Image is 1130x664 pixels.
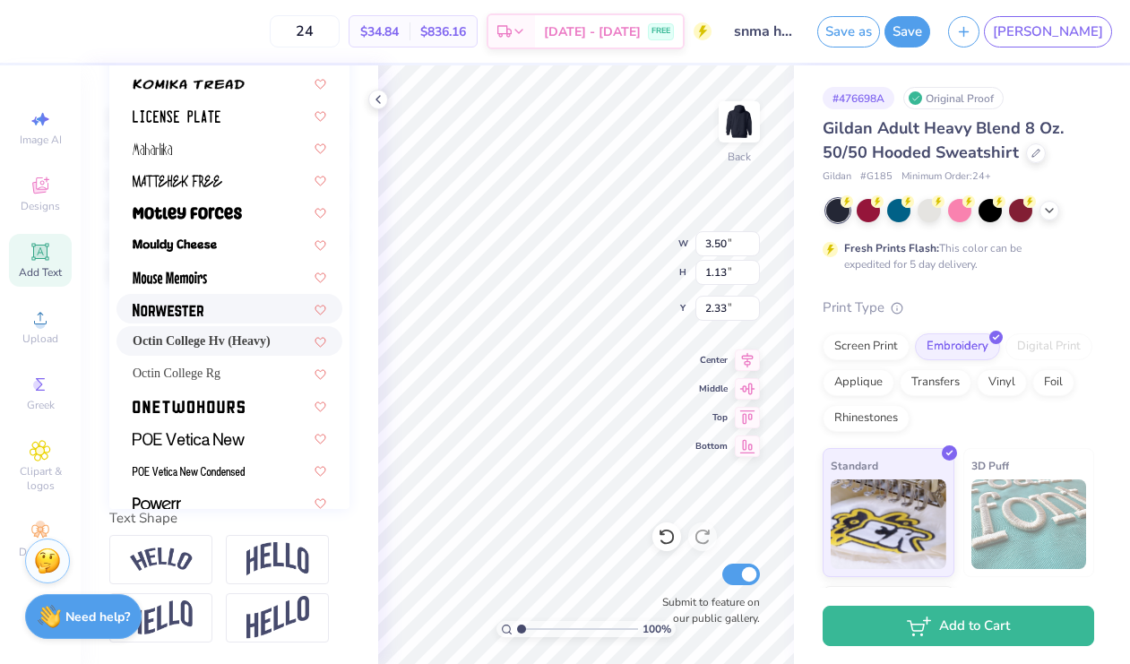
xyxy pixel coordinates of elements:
[133,272,207,284] img: Mouse Memoirs
[133,497,181,510] img: Powerr
[133,332,271,350] span: Octin College Hv (Heavy)
[246,596,309,640] img: Rise
[831,479,946,569] img: Standard
[971,456,1009,475] span: 3D Puff
[133,433,245,445] img: POE Vetica New
[844,240,1065,272] div: This color can be expedited for 5 day delivery.
[823,369,894,396] div: Applique
[420,22,466,41] span: $836.16
[133,110,220,123] img: License Plate
[133,239,217,252] img: Mouldy Cheese
[728,149,751,165] div: Back
[133,364,220,383] span: Octin College Rg
[20,133,62,147] span: Image AI
[133,207,242,220] img: Motley Forces
[971,479,1087,569] img: 3D Puff
[21,199,60,213] span: Designs
[360,22,399,41] span: $34.84
[977,369,1027,396] div: Vinyl
[823,117,1064,163] span: Gildan Adult Heavy Blend 8 Oz. 50/50 Hooded Sweatshirt
[133,465,245,478] img: POE Vetica New Condensed
[721,104,757,140] img: Back
[823,606,1094,646] button: Add to Cart
[109,508,349,529] div: Text Shape
[270,15,340,47] input: – –
[860,169,893,185] span: # G185
[27,398,55,412] span: Greek
[823,87,894,109] div: # 476698A
[903,87,1004,109] div: Original Proof
[130,548,193,572] img: Arc
[695,354,728,366] span: Center
[133,142,172,155] img: Maharlika
[65,608,130,625] strong: Need help?
[720,13,808,49] input: Untitled Design
[831,456,878,475] span: Standard
[884,16,930,47] button: Save
[133,401,245,413] img: OneTwoHours
[1005,333,1092,360] div: Digital Print
[823,405,910,432] div: Rhinestones
[22,332,58,346] span: Upload
[695,411,728,424] span: Top
[130,600,193,635] img: Flag
[133,78,245,91] img: Komika Tread
[695,383,728,395] span: Middle
[19,265,62,280] span: Add Text
[823,169,851,185] span: Gildan
[1032,369,1074,396] div: Foil
[823,298,1094,318] div: Print Type
[544,22,641,41] span: [DATE] - [DATE]
[9,464,72,493] span: Clipart & logos
[643,621,671,637] span: 100 %
[19,545,62,559] span: Decorate
[915,333,1000,360] div: Embroidery
[652,594,760,626] label: Submit to feature on our public gallery.
[817,16,880,47] button: Save as
[823,333,910,360] div: Screen Print
[984,16,1112,47] a: [PERSON_NAME]
[844,241,939,255] strong: Fresh Prints Flash:
[246,542,309,576] img: Arch
[133,304,203,316] img: Norwester
[133,175,222,187] img: MATTEHEK FREE
[900,369,971,396] div: Transfers
[993,22,1103,42] span: [PERSON_NAME]
[901,169,991,185] span: Minimum Order: 24 +
[651,25,670,38] span: FREE
[695,440,728,453] span: Bottom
